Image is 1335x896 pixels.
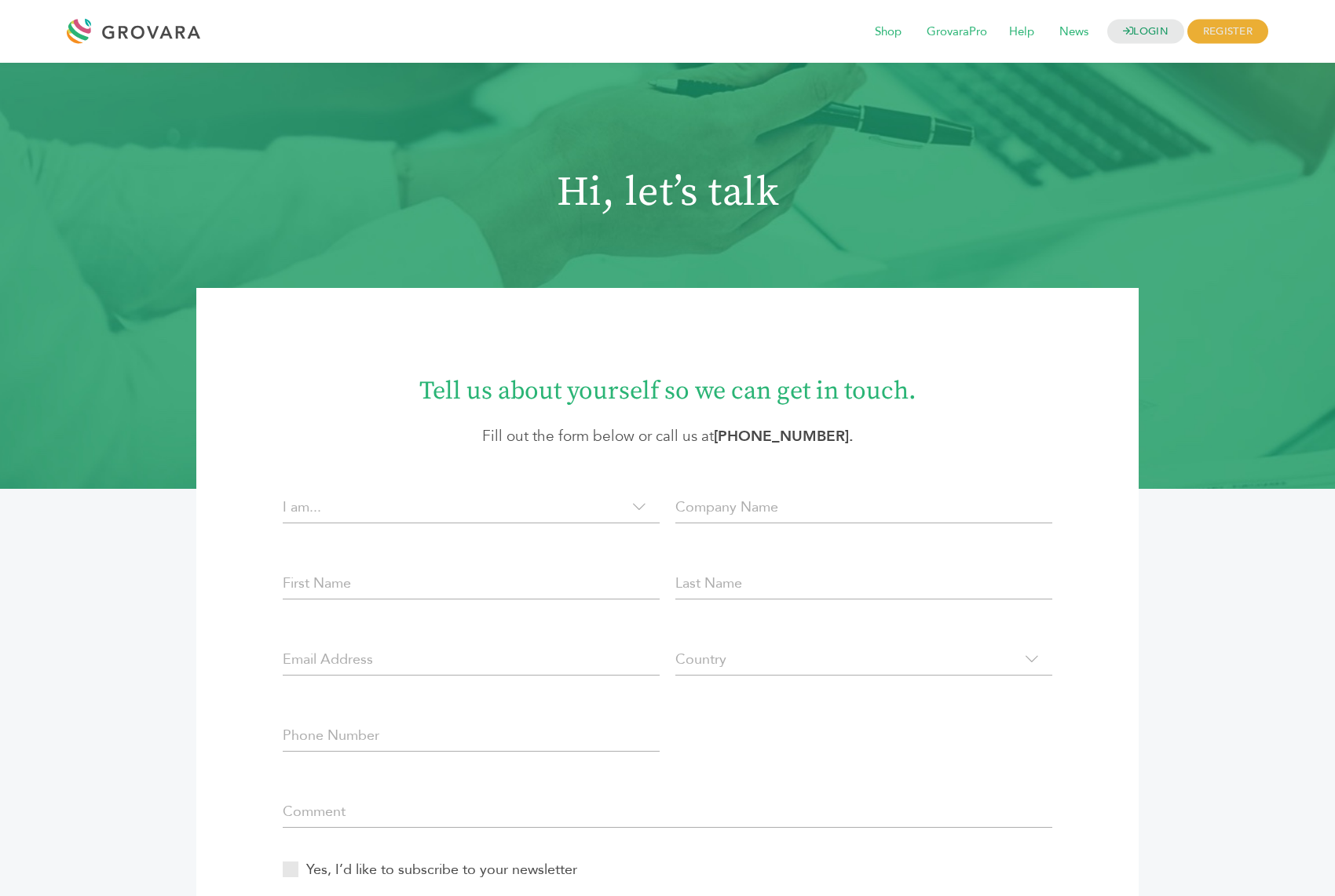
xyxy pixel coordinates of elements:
label: Comment [283,801,346,822]
a: Help [998,24,1045,41]
span: Shop [864,17,913,47]
a: LOGIN [1107,20,1184,44]
label: Email Address [283,649,373,670]
span: News [1048,17,1099,47]
h1: Hi, let’s talk [126,169,1209,217]
label: Phone Number [283,725,379,746]
label: Last Name [675,573,742,594]
label: First Name [283,573,351,594]
a: [PHONE_NUMBER] [714,426,849,446]
label: Yes, I’d like to subscribe to your newsletter [283,859,577,880]
strong: . [714,426,854,446]
span: GrovaraPro [916,17,998,47]
h1: Tell us about yourself so we can get in touch. [243,363,1092,409]
label: Company Name [675,497,778,518]
a: GrovaraPro [916,24,998,41]
a: News [1048,24,1099,41]
span: Help [998,17,1045,47]
p: Fill out the form below or call us at [243,425,1092,448]
a: Shop [864,24,913,41]
span: REGISTER [1187,20,1268,44]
